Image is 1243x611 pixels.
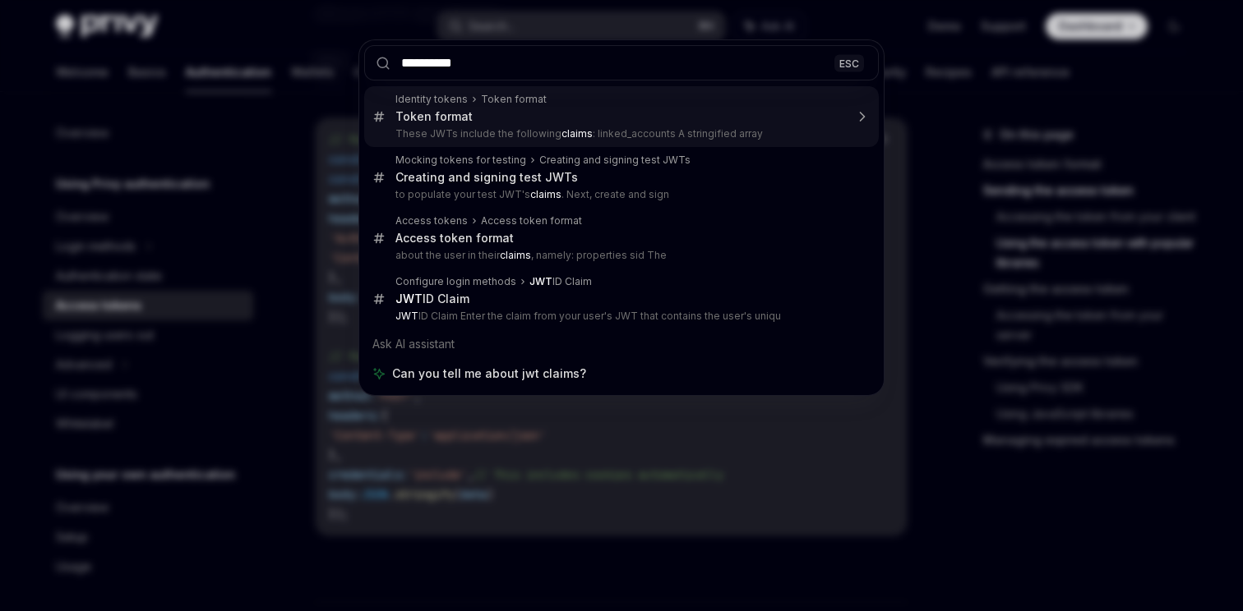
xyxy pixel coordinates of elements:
[395,188,844,201] p: to populate your test JWT's . Next, create and sign
[395,154,526,167] div: Mocking tokens for testing
[395,93,468,106] div: Identity tokens
[364,329,879,359] div: Ask AI assistant
[395,292,469,306] div: ID Claim
[481,214,582,227] div: Access token format
[481,93,547,106] div: Token format
[395,310,844,323] p: ID Claim Enter the claim from your user's JWT that contains the user's uniqu
[529,275,552,287] b: JWT
[539,154,691,167] div: Creating and signing test JWTs
[395,310,418,322] b: JWT
[500,249,531,261] b: claims
[395,109,473,124] div: Token format
[395,292,423,305] b: JWT
[834,54,864,71] div: ESC
[392,365,586,382] span: Can you tell me about jwt claims?
[561,127,593,140] b: claims
[395,231,514,246] div: Access token format
[395,275,516,288] div: Configure login methods
[395,127,844,140] p: These JWTs include the following : linked_accounts A stringified array
[395,170,578,185] div: Creating and signing test JWTs
[395,249,844,262] p: about the user in their , namely: properties sid The
[530,188,561,200] b: claims
[395,214,468,227] div: Access tokens
[529,275,592,288] div: ID Claim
